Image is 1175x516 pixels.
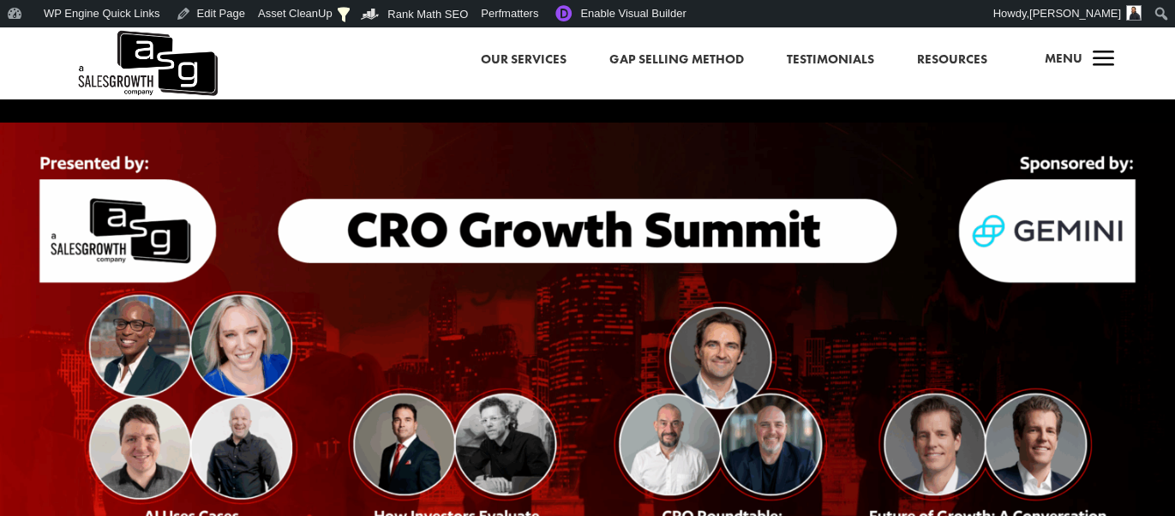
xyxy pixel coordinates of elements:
a: Resources [917,49,987,71]
img: ASG Co. Logo [76,27,218,99]
span: Menu [1045,50,1082,67]
span: [PERSON_NAME] [1029,7,1121,20]
a: Gap Selling Method [609,49,744,71]
a: A Sales Growth Company Logo [76,27,218,99]
span: a [1087,43,1121,77]
a: Testimonials [787,49,874,71]
span: Rank Math SEO [387,8,468,21]
a: Our Services [481,49,567,71]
